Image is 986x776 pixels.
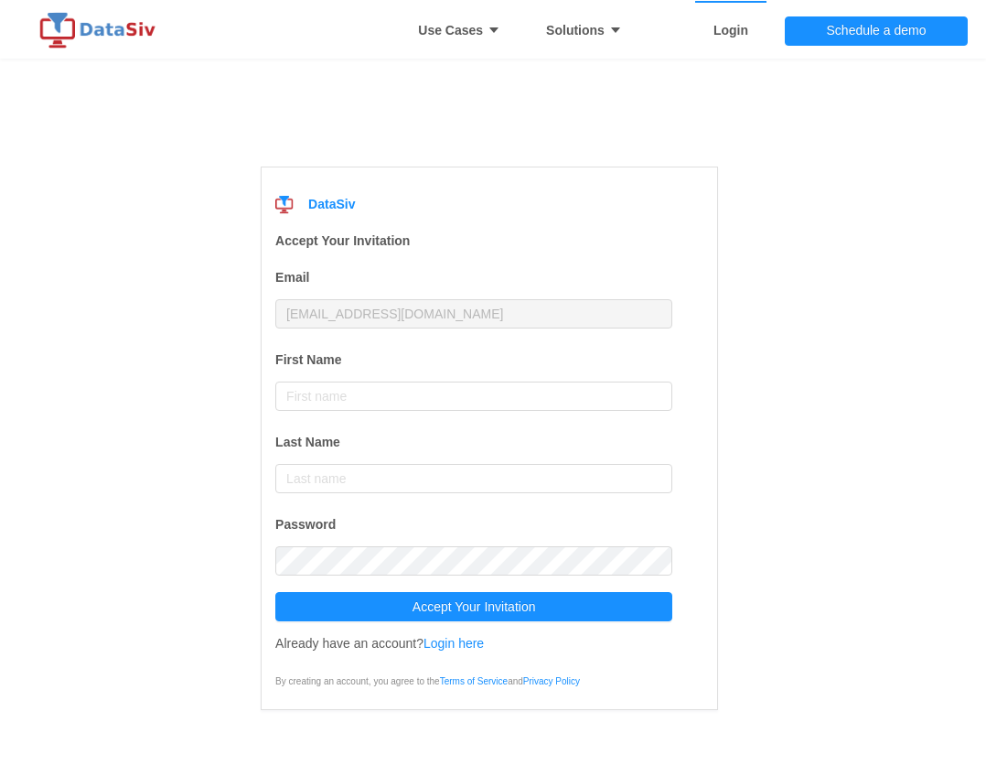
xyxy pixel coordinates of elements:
span: By creating an account, you agree to the and [275,676,580,686]
button: Schedule a demo [785,16,968,46]
input: First name [275,382,672,411]
i: icon: caret-down [483,24,500,37]
a: Terms of Service [440,676,508,686]
button: Accept Your Invitation [275,592,672,621]
img: logo [275,196,294,214]
a: Login here [423,636,484,651]
input: Email [275,299,672,329]
span: Already have an account? [275,636,484,651]
strong: Use Cases [418,23,509,38]
input: Last name [275,464,672,493]
strong: First Name [275,352,341,367]
i: icon: caret-down [605,24,622,37]
a: Login [713,3,748,58]
strong: Email [275,270,309,285]
strong: DataSiv [308,197,355,211]
strong: Password [275,517,336,532]
strong: Solutions [546,23,631,38]
strong: Last Name [275,435,340,449]
a: Privacy Policy [523,676,580,686]
img: logo [37,12,165,48]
